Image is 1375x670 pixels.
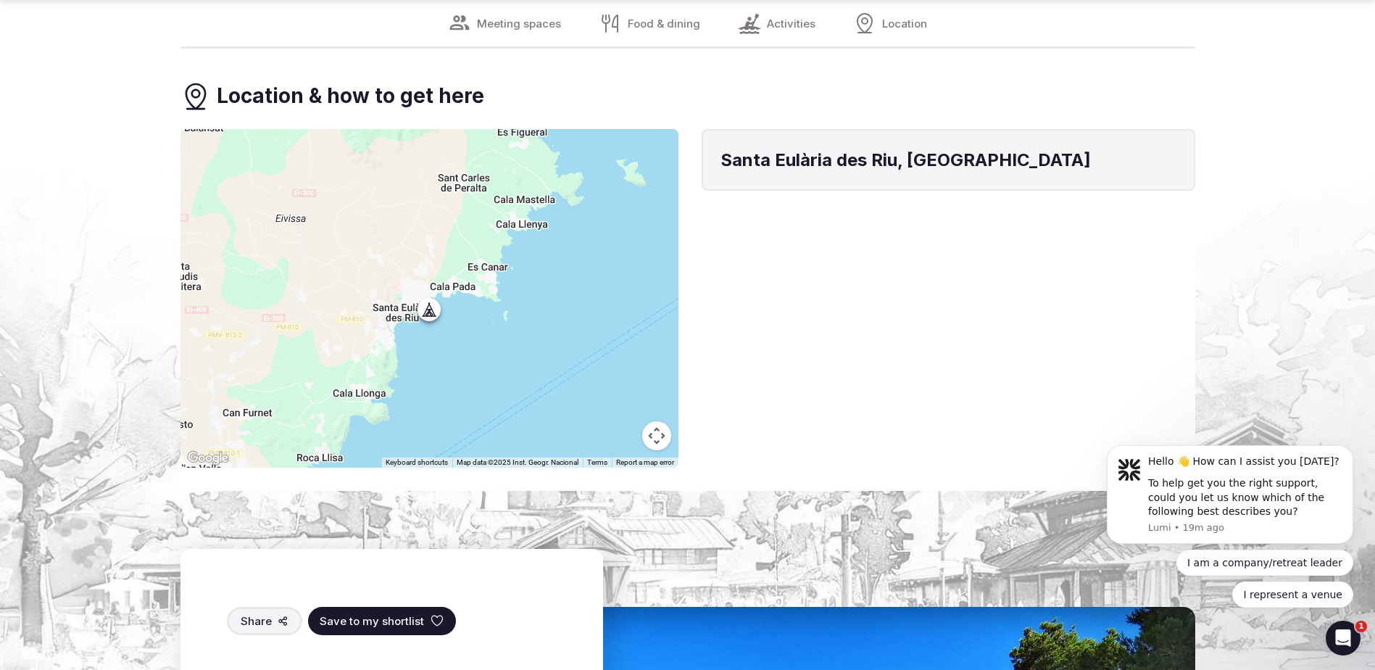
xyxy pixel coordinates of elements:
[616,458,674,466] a: Report a map error
[767,16,815,31] span: Activities
[308,607,456,635] button: Save to my shortlist
[386,458,448,468] button: Keyboard shortcuts
[628,16,700,31] span: Food & dining
[882,16,927,31] span: Location
[720,148,1176,173] h4: Santa Eulària des Riu, [GEOGRAPHIC_DATA]
[457,458,578,466] span: Map data ©2025 Inst. Geogr. Nacional
[227,607,302,635] button: Share
[1085,432,1375,616] iframe: Intercom notifications message
[241,613,272,629] span: Share
[642,421,671,450] button: Map camera controls
[477,16,561,31] span: Meeting spaces
[1326,621,1361,655] iframe: Intercom live chat
[320,613,424,629] span: Save to my shortlist
[217,82,484,110] h3: Location & how to get here
[184,449,232,468] a: Open this area in Google Maps (opens a new window)
[587,458,607,466] a: Terms (opens in new tab)
[184,449,232,468] img: Google
[1355,621,1367,632] span: 1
